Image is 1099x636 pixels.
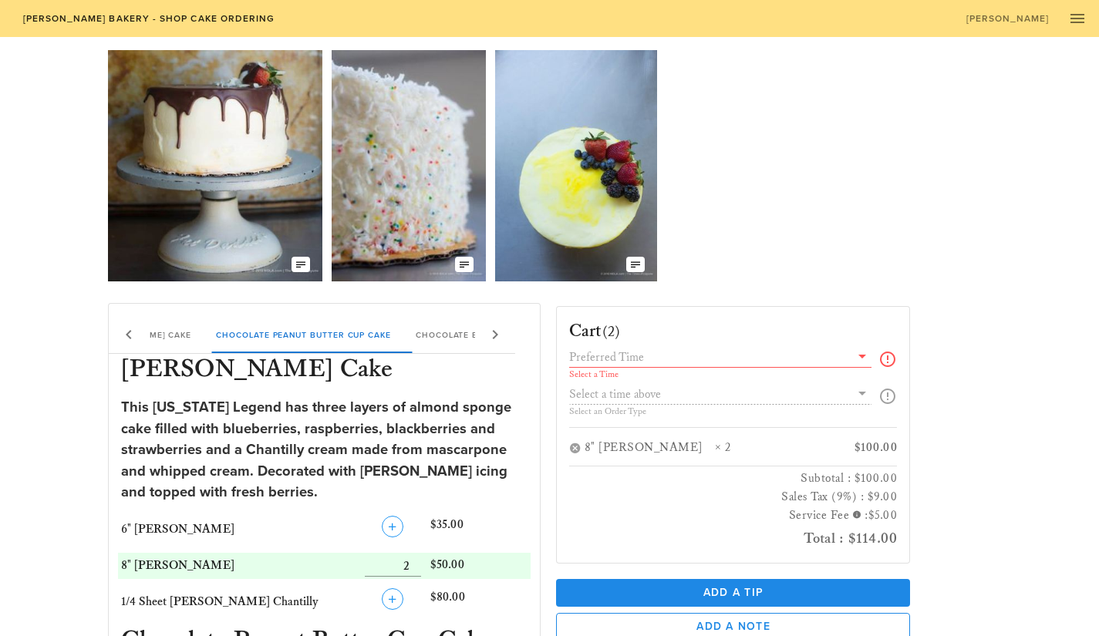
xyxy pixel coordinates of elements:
[569,506,898,526] h3: Service Fee :
[121,522,234,537] span: 6" [PERSON_NAME]
[22,13,275,24] span: [PERSON_NAME] Bakery - Shop Cake Ordering
[332,50,486,281] img: qzl0ivbhpoir5jt3lnxe.jpg
[403,316,577,353] div: Chocolate Butter Pecan Cake
[427,585,531,619] div: $80.00
[569,370,872,379] div: Select a Time
[121,594,319,609] span: 1/4 Sheet [PERSON_NAME] Chantilly
[495,50,657,281] img: vfgkldhn9pjhkwzhnerr.webp
[568,586,898,599] span: Add a Tip
[121,397,528,503] div: This [US_STATE] Legend has three layers of almond sponge cake filled with blueberries, raspberrie...
[569,488,898,506] h3: Sales Tax (9%) : $9.00
[585,440,715,456] div: 8" [PERSON_NAME]
[569,319,621,344] h3: Cart
[12,8,285,29] a: [PERSON_NAME] Bakery - Shop Cake Ordering
[204,316,403,353] div: Chocolate Peanut Butter Cup Cake
[819,440,897,456] div: $100.00
[118,354,531,388] h3: [PERSON_NAME] Cake
[868,508,898,523] span: $5.00
[569,526,898,550] h2: Total : $114.00
[569,469,898,488] h3: Subtotal : $100.00
[715,440,819,456] div: × 2
[569,620,898,633] span: Add a Note
[602,322,621,341] span: (2)
[966,13,1050,24] span: [PERSON_NAME]
[956,8,1059,29] a: [PERSON_NAME]
[569,347,851,367] input: Preferred Time
[556,579,911,607] button: Add a Tip
[427,553,531,579] div: $50.00
[108,50,322,281] img: adomffm5ftbblbfbeqkk.jpg
[121,558,234,573] span: 8" [PERSON_NAME]
[427,513,531,547] div: $35.00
